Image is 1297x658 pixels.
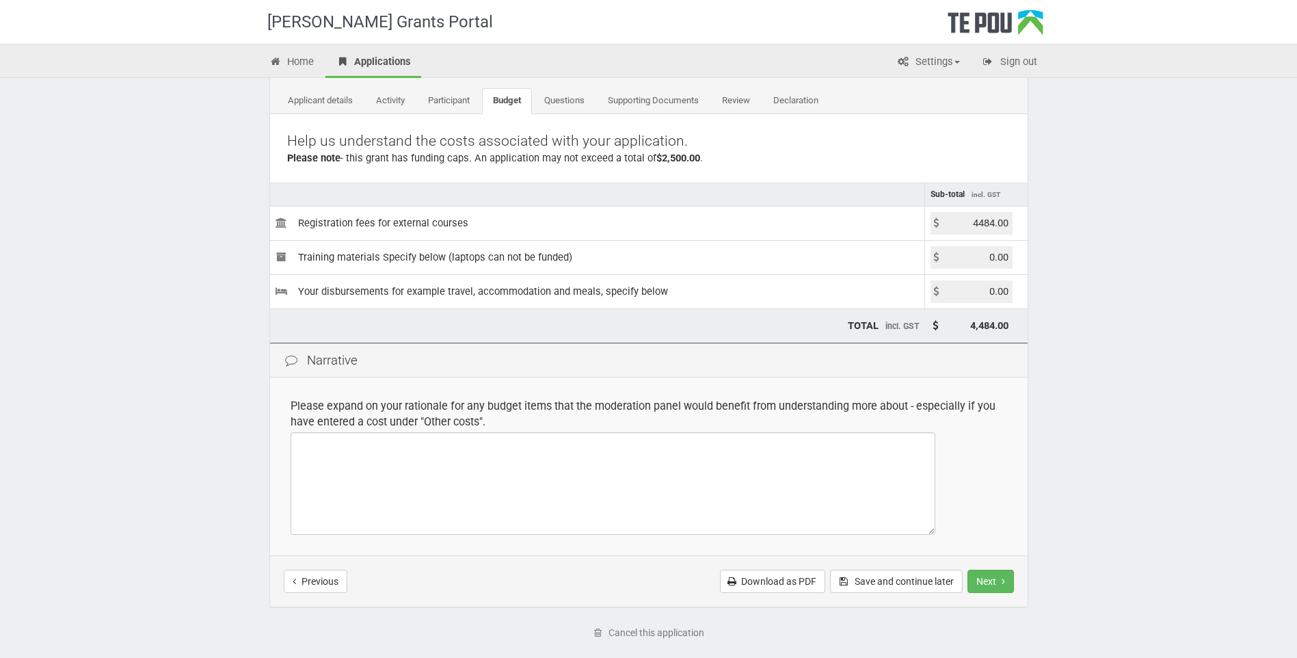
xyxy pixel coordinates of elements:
[925,183,1028,206] td: Sub-total
[948,10,1043,44] div: Te Pou Logo
[270,343,1028,378] div: Narrative
[287,152,340,164] b: Please note
[967,570,1014,593] button: Next step
[597,88,710,114] a: Supporting Documents
[482,88,532,114] a: Budget
[417,88,481,114] a: Participant
[762,88,829,114] a: Declaration
[365,88,416,114] a: Activity
[885,321,920,331] span: incl. GST
[277,88,364,114] a: Applicant details
[887,48,970,78] a: Settings
[270,274,925,308] td: Your disbursements for example travel, accommodation and meals, specify below
[656,152,700,164] b: $2,500.00
[287,131,1011,151] p: Help us understand the costs associated with your application.
[533,88,596,114] a: Questions
[325,48,421,78] a: Applications
[711,88,761,114] a: Review
[259,48,325,78] a: Home
[270,308,925,343] td: TOTAL
[972,48,1047,78] a: Sign out
[291,398,1007,430] div: Please expand on your rationale for any budget items that the moderation panel would benefit from...
[270,206,925,240] td: Registration fees for external courses
[830,570,963,593] button: Save and continue later
[584,621,713,644] a: Cancel this application
[720,570,825,593] a: Download as PDF
[284,570,347,593] button: Previous step
[287,151,1011,166] div: - this grant has funding caps. An application may not exceed a total of .
[972,191,1000,198] span: incl. GST
[270,240,925,274] td: Training materials Specify below (laptops can not be funded)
